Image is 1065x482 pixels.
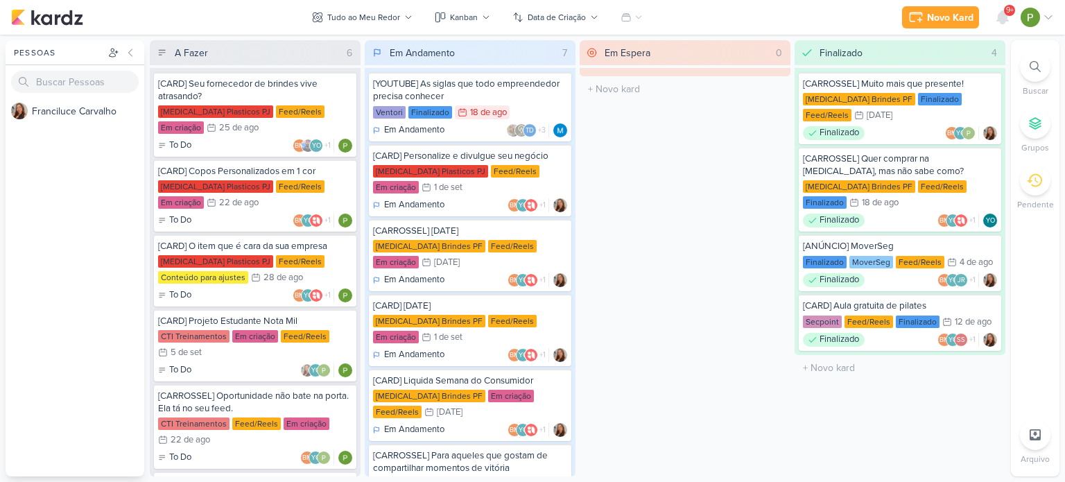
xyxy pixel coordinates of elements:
[845,316,893,328] div: Feed/Reels
[803,93,915,105] div: [MEDICAL_DATA] Brindes PF
[902,6,979,28] button: Novo Kard
[171,436,210,445] div: 22 de ago
[947,130,957,137] p: BM
[508,273,521,287] div: Beth Monteiro
[373,225,567,237] div: [CARROSSEL] Dia do Cliente
[820,46,863,60] div: Finalizado
[158,105,273,118] div: [MEDICAL_DATA] Plasticos PJ
[553,423,567,437] img: Franciluce Carvalho
[983,333,997,347] div: Responsável: Franciluce Carvalho
[301,139,315,153] img: Guilherme Savio
[945,126,959,140] div: Beth Monteiro
[516,348,530,362] div: Yasmin Oliveira
[940,218,949,225] p: BM
[32,104,144,119] div: F r a n c i l u c e C a r v a l h o
[295,143,304,150] p: BM
[524,423,538,437] img: Allegra Plásticos e Brindes Personalizados
[983,273,997,287] img: Franciluce Carvalho
[983,214,997,227] div: Yasmin Oliveira
[937,214,979,227] div: Colaboradores: Beth Monteiro, Yasmin Oliveira, Allegra Plásticos e Brindes Personalizados, Paloma...
[11,46,105,59] div: Pessoas
[519,427,528,434] p: YO
[158,330,230,343] div: CTI Treinamentos
[338,451,352,465] div: Responsável: Paloma Paixão Designer
[516,273,530,287] div: Yasmin Oliveira
[553,198,567,212] img: Franciluce Carvalho
[949,218,958,225] p: YO
[408,106,452,119] div: Finalizado
[605,46,650,60] div: Em Espera
[937,273,979,287] div: Colaboradores: Beth Monteiro, Yasmin Oliveira, Jeisiely Rodrigues, Paloma Paixão Designer
[820,333,859,347] p: Finalizado
[295,293,304,300] p: BM
[293,214,306,227] div: Beth Monteiro
[945,126,979,140] div: Colaboradores: Beth Monteiro, Yasmin Oliveira, Paloma Paixão Designer
[1023,85,1048,97] p: Buscar
[373,256,419,268] div: Em criação
[323,290,331,301] span: +1
[524,273,538,287] img: Allegra Plásticos e Brindes Personalizados
[510,427,519,434] p: BM
[937,333,951,347] div: Beth Monteiro
[312,143,321,150] p: YO
[953,126,967,140] div: Yasmin Oliveira
[968,215,976,226] span: +1
[553,423,567,437] div: Responsável: Franciluce Carvalho
[937,214,951,227] div: Beth Monteiro
[169,139,191,153] p: To Do
[1021,141,1049,154] p: Grupos
[803,256,847,268] div: Finalizado
[506,123,549,137] div: Colaboradores: Sarah Violante, Leviê Agência de Marketing Digital, Thais de carvalho, Ventori Ofi...
[293,289,306,302] div: Beth Monteiro
[508,423,521,437] div: Beth Monteiro
[158,271,248,284] div: Conteúdo para ajustes
[11,71,139,93] input: Buscar Pessoas
[956,130,965,137] p: YO
[219,123,259,132] div: 25 de ago
[11,9,83,26] img: kardz.app
[954,273,968,287] div: Jeisiely Rodrigues
[958,277,965,284] p: JR
[309,139,323,153] div: Yasmin Oliveira
[373,390,485,402] div: [MEDICAL_DATA] Brindes PF
[373,273,444,287] div: Em Andamento
[169,451,191,465] p: To Do
[169,289,191,302] p: To Do
[508,348,549,362] div: Colaboradores: Beth Monteiro, Yasmin Oliveira, Allegra Plásticos e Brindes Personalizados, Paloma...
[373,78,567,103] div: [YOUTUBE] As siglas que todo empreendedor precisa conhecer
[338,363,352,377] img: Paloma Paixão Designer
[983,214,997,227] div: Responsável: Yasmin Oliveira
[301,214,315,227] div: Yasmin Oliveira
[373,406,422,418] div: Feed/Reels
[171,348,202,357] div: 5 de set
[169,214,191,227] p: To Do
[488,315,537,327] div: Feed/Reels
[519,277,528,284] p: YO
[538,350,546,361] span: +1
[986,218,995,225] p: YO
[309,451,322,465] div: Yasmin Oliveira
[508,423,549,437] div: Colaboradores: Beth Monteiro, Yasmin Oliveira, Allegra Plásticos e Brindes Personalizados, Paloma...
[11,103,28,119] img: Franciluce Carvalho
[524,348,538,362] img: Allegra Plásticos e Brindes Personalizados
[158,214,191,227] div: To Do
[158,363,191,377] div: To Do
[281,330,329,343] div: Feed/Reels
[158,451,191,465] div: To Do
[470,108,507,117] div: 18 de ago
[1011,51,1059,97] li: Ctrl + F
[896,256,944,268] div: Feed/Reels
[488,390,534,402] div: Em criação
[232,418,281,430] div: Feed/Reels
[983,126,997,140] div: Responsável: Franciluce Carvalho
[158,315,352,327] div: [CARD] Projeto Estudante Nota Mil
[983,126,997,140] img: Franciluce Carvalho
[955,318,992,327] div: 12 de ago
[158,165,352,178] div: [CARD] Copos Personalizados em 1 cor
[803,180,915,193] div: [MEDICAL_DATA] Brindes PF
[338,139,352,153] div: Responsável: Paloma Paixão Designer
[510,277,519,284] p: BM
[276,105,324,118] div: Feed/Reels
[960,258,993,267] div: 4 de ago
[954,333,968,347] div: Simone Regina Sa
